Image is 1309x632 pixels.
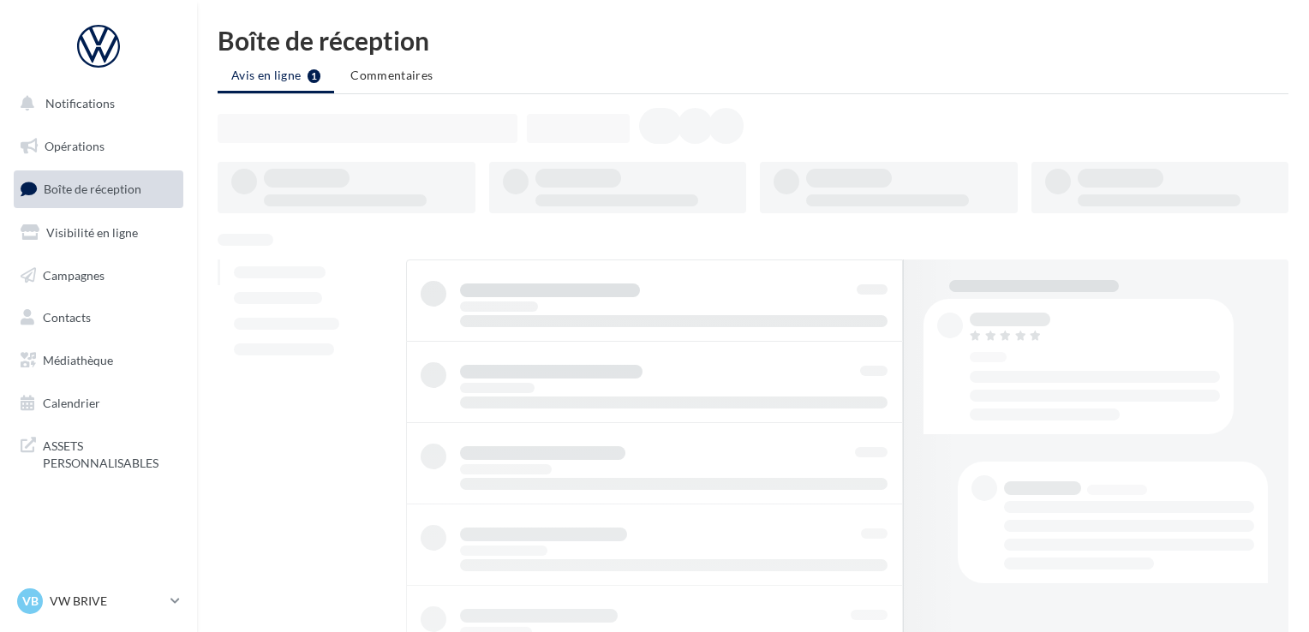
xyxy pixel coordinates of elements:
a: Campagnes [10,258,187,294]
p: VW BRIVE [50,593,164,610]
span: ASSETS PERSONNALISABLES [43,434,176,471]
a: Médiathèque [10,343,187,379]
a: Visibilité en ligne [10,215,187,251]
a: ASSETS PERSONNALISABLES [10,427,187,478]
span: Campagnes [43,267,105,282]
a: Boîte de réception [10,170,187,207]
span: Médiathèque [43,353,113,367]
span: VB [22,593,39,610]
span: Opérations [45,139,105,153]
a: Calendrier [10,385,187,421]
button: Notifications [10,86,180,122]
a: VB VW BRIVE [14,585,183,617]
span: Visibilité en ligne [46,225,138,240]
span: Contacts [43,310,91,325]
a: Opérations [10,128,187,164]
span: Commentaires [350,68,433,82]
div: Boîte de réception [218,27,1288,53]
a: Contacts [10,300,187,336]
span: Notifications [45,96,115,110]
span: Calendrier [43,396,100,410]
span: Boîte de réception [44,182,141,196]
